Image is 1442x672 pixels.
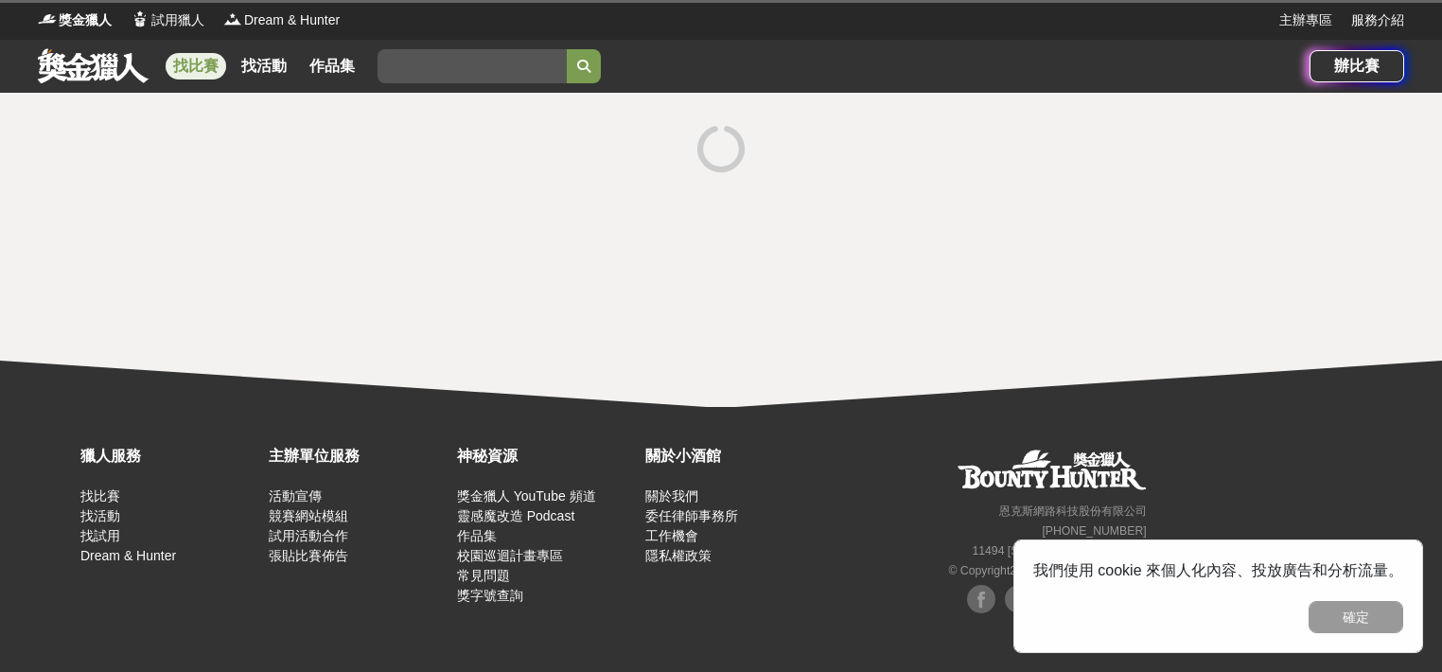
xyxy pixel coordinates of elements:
[244,10,340,30] span: Dream & Hunter
[80,508,120,523] a: 找活動
[269,528,348,543] a: 試用活動合作
[972,544,1146,557] small: 11494 [STREET_ADDRESS] 3 樓
[645,528,698,543] a: 工作機會
[948,564,1146,577] small: © Copyright 2025 . All Rights Reserved.
[1310,50,1404,82] a: 辦比賽
[457,548,563,563] a: 校園巡迴計畫專區
[269,508,348,523] a: 競賽網站模組
[59,10,112,30] span: 獎金獵人
[80,528,120,543] a: 找試用
[1279,10,1332,30] a: 主辦專區
[223,10,340,30] a: LogoDream & Hunter
[457,488,596,504] a: 獎金獵人 YouTube 頻道
[131,9,149,28] img: Logo
[1042,524,1146,538] small: [PHONE_NUMBER]
[302,53,362,80] a: 作品集
[223,9,242,28] img: Logo
[1351,10,1404,30] a: 服務介紹
[151,10,204,30] span: 試用獵人
[457,528,497,543] a: 作品集
[967,585,995,613] img: Facebook
[234,53,294,80] a: 找活動
[131,10,204,30] a: Logo試用獵人
[457,588,523,603] a: 獎字號查詢
[269,488,322,504] a: 活動宣傳
[269,445,448,468] div: 主辦單位服務
[645,445,824,468] div: 關於小酒館
[1033,562,1403,578] span: 我們使用 cookie 來個人化內容、投放廣告和分析流量。
[457,508,574,523] a: 靈感魔改造 Podcast
[166,53,226,80] a: 找比賽
[645,548,712,563] a: 隱私權政策
[457,568,510,583] a: 常見問題
[645,508,738,523] a: 委任律師事務所
[269,548,348,563] a: 張貼比賽佈告
[645,488,698,504] a: 關於我們
[999,504,1147,518] small: 恩克斯網路科技股份有限公司
[457,445,636,468] div: 神秘資源
[80,488,120,504] a: 找比賽
[1005,585,1033,613] img: Facebook
[80,548,176,563] a: Dream & Hunter
[38,10,112,30] a: Logo獎金獵人
[1309,601,1403,633] button: 確定
[38,9,57,28] img: Logo
[80,445,259,468] div: 獵人服務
